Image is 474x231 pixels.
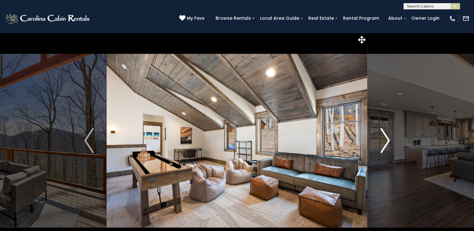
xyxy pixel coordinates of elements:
[340,13,382,23] a: Rental Program
[380,128,390,153] img: arrow
[84,128,94,153] img: arrow
[187,15,205,22] span: My Favs
[408,13,443,23] a: Owner Login
[462,15,469,22] img: mail-regular-white.png
[5,12,91,25] img: White-1-2.png
[305,13,337,23] a: Real Estate
[385,13,405,23] a: About
[449,15,456,22] img: phone-regular-white.png
[212,13,254,23] a: Browse Rentals
[257,13,302,23] a: Local Area Guide
[179,15,206,22] a: My Favs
